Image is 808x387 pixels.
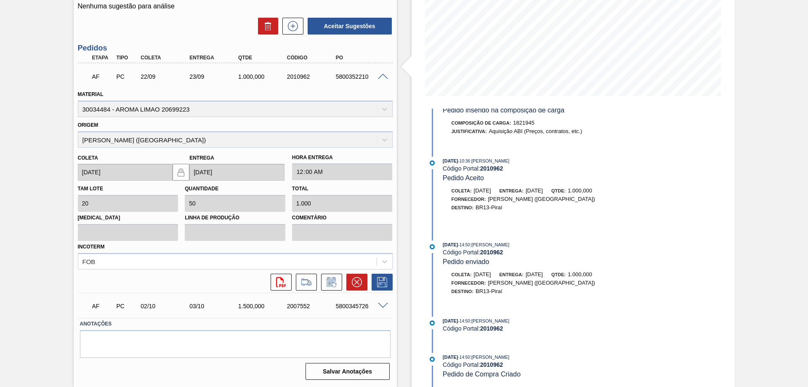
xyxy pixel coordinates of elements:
span: [DATE] [474,187,491,194]
label: Anotações [80,318,391,330]
span: [DATE] [526,187,543,194]
div: 03/10/2025 [187,303,242,310]
span: Entrega: [500,188,524,193]
strong: 2010962 [480,325,503,332]
p: AF [92,73,113,80]
span: : [PERSON_NAME] [470,158,510,163]
div: Código Portal: [443,249,643,256]
label: Quantidade [185,186,218,192]
span: - 10:36 [458,159,470,163]
button: Aceitar Sugestões [308,18,392,35]
span: Fornecedor: [452,197,486,202]
span: Destino: [452,205,474,210]
img: atual [430,357,435,362]
div: Entrega [187,55,242,61]
div: Informar alteração no pedido [317,274,342,291]
span: Aquisição ABI (Preços, contratos, etc.) [489,128,582,134]
strong: 2010962 [480,361,503,368]
p: Nenhuma sugestão para análise [78,3,393,10]
div: Qtde [236,55,291,61]
label: Comentário [292,212,393,224]
span: Fornecedor: [452,280,486,286]
div: Etapa [90,55,115,61]
img: atual [430,320,435,326]
span: 1.000,000 [568,187,592,194]
div: Tipo [114,55,139,61]
label: [MEDICAL_DATA] [78,212,178,224]
div: Nova sugestão [278,18,303,35]
img: locked [176,167,186,177]
strong: 2010962 [480,249,503,256]
label: Coleta [78,155,98,161]
span: Entrega: [500,272,524,277]
span: [PERSON_NAME] ([GEOGRAPHIC_DATA]) [488,280,595,286]
div: 5800352210 [334,73,388,80]
div: 1.000,000 [236,73,291,80]
img: atual [430,160,435,165]
span: BR13-Piraí [476,204,502,211]
div: Pedido de Compra [114,73,139,80]
span: Coleta: [452,272,472,277]
div: 02/10/2025 [138,303,193,310]
span: Pedido Aceito [443,174,484,181]
div: FOB [82,258,96,265]
div: 23/09/2025 [187,73,242,80]
div: Excluir Sugestões [254,18,278,35]
p: AF [92,303,113,310]
span: - 14:50 [458,243,470,247]
label: Origem [78,122,98,128]
div: 2007552 [285,303,340,310]
div: PO [334,55,388,61]
span: Coleta: [452,188,472,193]
span: [DATE] [443,158,458,163]
label: Hora Entrega [292,152,393,164]
span: : [PERSON_NAME] [470,355,510,360]
div: Aguardando Faturamento [90,67,115,86]
div: Aceitar Sugestões [303,17,393,35]
div: Ir para Composição de Carga [292,274,317,291]
span: : [PERSON_NAME] [470,242,510,247]
div: Abrir arquivo PDF [266,274,292,291]
span: Qtde: [551,272,566,277]
span: Composição de Carga : [452,120,511,125]
label: Tam lote [78,186,103,192]
span: Qtde: [551,188,566,193]
div: 1.500,000 [236,303,291,310]
div: Cancelar pedido [342,274,367,291]
span: Destino: [452,289,474,294]
strong: 2010962 [480,165,503,172]
label: Material [78,91,104,97]
div: Aguardando Faturamento [90,297,115,315]
img: atual [430,244,435,249]
button: Salvar Anotações [306,363,390,380]
div: 5800345726 [334,303,388,310]
input: dd/mm/yyyy [78,164,173,181]
span: [DATE] [474,271,491,278]
span: 1.000,000 [568,271,592,278]
span: Pedido inserido na composição de carga [443,107,564,114]
h3: Pedidos [78,44,393,53]
label: Entrega [189,155,214,161]
span: [PERSON_NAME] ([GEOGRAPHIC_DATA]) [488,196,595,202]
span: [DATE] [526,271,543,278]
span: Pedido de Compra Criado [443,371,521,378]
span: 1821945 [513,120,534,126]
span: Justificativa: [452,129,487,134]
label: Total [292,186,308,192]
label: Incoterm [78,244,105,250]
span: - 14:50 [458,319,470,323]
div: Coleta [138,55,193,61]
span: [DATE] [443,318,458,323]
div: 2010962 [285,73,340,80]
button: locked [173,164,189,181]
div: Código [285,55,340,61]
label: Linha de Produção [185,212,285,224]
span: - 14:50 [458,355,470,360]
div: Código Portal: [443,325,643,332]
div: Código Portal: [443,165,643,172]
span: Pedido enviado [443,258,489,265]
div: Salvar Pedido [367,274,393,291]
span: : [PERSON_NAME] [470,318,510,323]
div: Código Portal: [443,361,643,368]
span: BR13-Piraí [476,288,502,294]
